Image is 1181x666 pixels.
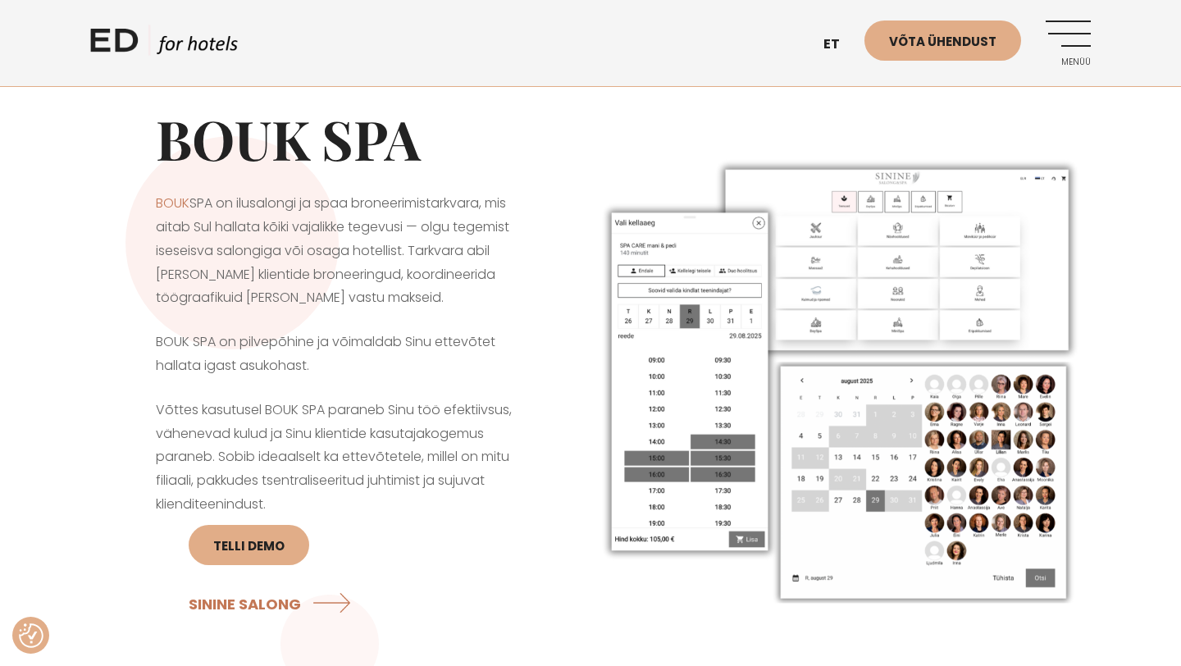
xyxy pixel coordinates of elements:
span: Menüü [1046,57,1091,67]
p: BOUK SPA on pilvepõhine ja võimaldab Sinu ettevõtet hallata igast asukohast. [156,331,525,378]
a: Telli DEMO [189,525,309,565]
a: BOUK [156,194,189,212]
img: ilusalongi ja spaa broneerimistarkvara [590,149,1091,612]
a: ED HOTELS [90,25,238,66]
a: Võta ühendust [864,21,1021,61]
p: Võttes kasutusel BOUK SPA paraneb Sinu töö efektiivsus, vähenevad kulud ja Sinu klientide kasutaj... [156,399,525,633]
img: Revisit consent button [19,623,43,648]
p: SPA on ilusalongi ja spaa broneerimistarkvara, mis aitab Sul hallata kõiki vajalikke tegevusi — o... [156,192,525,310]
a: SININE SALONG [189,582,358,625]
button: Nõusolekueelistused [19,623,43,648]
a: et [815,25,864,65]
a: Menüü [1046,21,1091,66]
h1: BOUK SPA [156,107,525,171]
